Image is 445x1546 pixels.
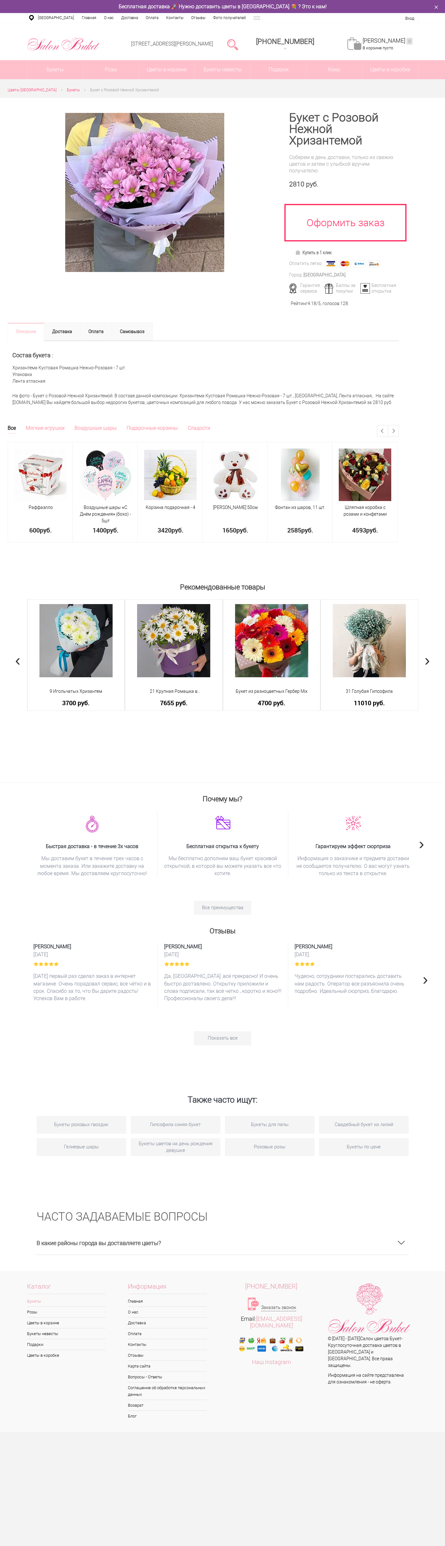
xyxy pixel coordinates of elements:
[325,700,414,706] a: 11010 руб.
[79,449,132,501] img: Воздушные шары «С Днём рождения» (бохо) - 5шт
[187,13,209,23] a: Отзывы
[319,1138,409,1156] a: Букеты по цене
[80,505,131,523] span: Воздушные шары «С Днём рождения» (бохо) - 5шт
[223,1315,321,1329] div: Email:
[117,13,142,23] a: Доставка
[407,38,413,45] ins: 0
[188,425,210,433] a: Сладости
[137,604,210,677] img: 21 Крупная Ромашка в коробке
[261,1304,296,1311] a: Заказать звонок
[405,16,414,21] a: Вход
[319,1116,409,1134] a: Свадебный букет из лилий
[107,526,119,534] span: руб.
[235,604,308,677] img: Букет из разноцветных Гербер Mix
[15,113,274,272] a: Увеличить
[344,505,387,517] a: Шляпная коробка с розами и конфетами
[131,1138,220,1156] a: Букеты цветов на день рождения девушке
[129,688,218,695] span: 21 Крупная Ромашка в [GEOGRAPHIC_DATA]
[33,972,151,1002] p: [DATE] первый раз сделал заказ в интернет магазине. Очень порадовал сервис, все чётко и в срок. С...
[67,88,80,92] span: Букеты
[8,389,399,409] div: На фото - Букет с Розовой Нежной Хризантемой. В составе данной композиции: Хризантема Кустовая Ро...
[287,282,323,294] div: Гарантия сервиса
[127,425,178,433] a: Подарочные корзины
[366,526,378,534] span: руб.
[27,792,418,803] h2: Почему мы?
[93,526,107,534] span: 1400
[146,505,195,510] span: Корзина подарочная - 4
[164,972,282,1002] p: Да, [GEOGRAPHIC_DATA] ,всё прекрасно! И очень быстро доставлено. Открытку приложили и слова подпи...
[8,87,57,94] a: Цветы [GEOGRAPHIC_DATA]
[352,526,366,534] span: 4593
[227,688,316,695] a: Букет из разноцветных Гербер Mix
[112,323,153,341] a: Самовывоз
[90,88,159,92] span: Букет с Розовой Нежной Хризантемой
[323,282,359,294] div: Баллы за покупки
[37,1231,409,1255] h3: В какие районы города вы доставляете цветы?
[377,425,388,436] a: Previous
[129,700,218,706] a: 7655 руб.
[27,1296,106,1306] a: Букеты
[236,526,248,534] span: руб.
[128,1283,207,1294] span: Информация
[26,425,65,433] a: Мягкие игрушки
[308,301,316,306] span: 4.18
[128,1296,207,1306] a: Главная
[292,248,335,257] a: Купить в 1 клик
[289,154,399,174] div: Соберем в день доставки, только из свежих цветов и затем с улыбкой вручим получателю.
[171,526,184,534] span: руб.
[37,1077,409,1111] h2: Также часто ищут:
[74,425,117,433] a: Воздушные шары
[142,13,162,23] a: Оплата
[86,816,99,832] img: 5ktc9rhq6sqbnq0u98vgs5k3z97r4cib.png.webp
[128,1307,207,1317] a: О нас
[32,688,121,695] a: 9 Игольчатых Хризантем
[33,951,151,958] time: [DATE]
[33,843,151,850] span: Быстрая доставка - в течение 3х часов
[128,1328,207,1339] a: Оплата
[358,282,395,294] div: Бесплатная открытка
[29,505,53,510] a: Раффаэлло
[128,1400,207,1410] a: Возврат
[83,60,139,79] a: Розы
[22,3,423,10] div: Бесплатная доставка 🚀 Нужно доставить цветы в [GEOGRAPHIC_DATA] 💐 ? Это к нам!
[295,843,412,850] span: Гарантируем эффект сюрприза
[256,38,314,45] div: [PHONE_NUMBER]
[289,180,399,188] div: 2810 руб.
[194,901,251,915] a: Все преимущества
[333,604,406,677] img: 31 Голубая Гипсофила
[360,1336,401,1341] a: Салон цветов Букет
[65,113,224,272] img: Букет с Розовой Нежной Хризантемой
[328,1336,403,1368] span: © [DATE] - [DATE] - Круглосуточная доставка цветов в [GEOGRAPHIC_DATA] и [GEOGRAPHIC_DATA]. Все п...
[227,700,316,706] a: 4700 руб.
[212,449,259,501] img: Медведь Тони 50см
[295,250,302,255] img: Купить в 1 клик
[328,1373,404,1384] span: Информация на сайте представлена для ознакомления - не оферта.
[27,60,83,79] a: Букеты
[128,1339,207,1350] a: Контакты
[27,580,418,591] h2: Рекомендованные товары
[225,1138,315,1156] a: Розовые розы
[339,260,351,268] img: MasterCard
[325,260,337,268] img: Visa
[281,449,320,501] img: Фонтан из шаров, 11 шт.
[164,843,282,850] span: Бесплатная открытка к букету
[8,341,399,390] div: Хризантема Кустовая Ромашка Нежно-Розовая - 7 шт. Упаковка Лента атласная
[345,816,361,831] img: xj0peb8qgrapz1vtotzmzux6uv3ncvrb.png.webp
[78,13,100,23] a: Главная
[80,323,112,341] a: Оплата
[128,1361,207,1371] a: Карта сайта
[144,450,197,500] img: Корзина подарочная - 4
[287,526,301,534] span: 2585
[325,688,414,695] span: 31 Голубая Гипсофила
[363,45,393,50] span: В корзине пусто
[252,1359,291,1365] a: Наш Instagram
[388,425,399,436] a: Next
[128,1372,207,1382] a: Вопросы - Ответы
[100,13,117,23] a: О нас
[419,834,424,853] span: Next
[295,943,412,950] span: [PERSON_NAME]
